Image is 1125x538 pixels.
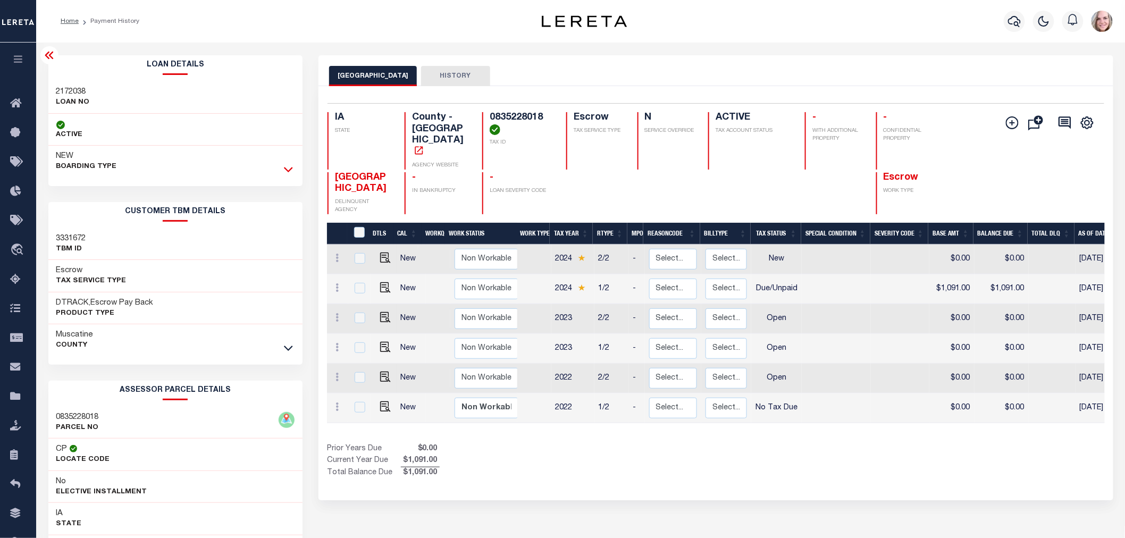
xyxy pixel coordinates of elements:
p: AGENCY WEBSITE [412,162,469,170]
td: - [629,334,645,364]
p: County [56,340,93,351]
td: Due/Unpaid [751,274,802,304]
p: STATE [335,127,392,135]
span: - [884,113,887,122]
td: 2/2 [594,304,629,334]
td: New [397,334,426,364]
th: ReasonCode: activate to sort column ascending [643,223,700,245]
p: ACTIVE [56,130,83,140]
td: [DATE] [1076,334,1124,364]
td: [DATE] [1076,245,1124,274]
p: WITH ADDITIONAL PROPERTY [812,127,863,143]
th: Base Amt: activate to sort column ascending [928,223,973,245]
p: Locate Code [56,455,110,465]
h3: Muscatine [56,330,93,340]
th: &nbsp;&nbsp;&nbsp;&nbsp;&nbsp;&nbsp;&nbsp;&nbsp;&nbsp;&nbsp; [327,223,347,245]
h4: County - [GEOGRAPHIC_DATA] [412,112,469,158]
td: $0.00 [929,364,975,393]
td: $0.00 [929,334,975,364]
td: 1/2 [594,393,629,423]
td: New [397,393,426,423]
td: 2024 [551,245,594,274]
span: $1,091.00 [401,467,440,479]
td: [DATE] [1076,393,1124,423]
td: Current Year Due [327,455,401,467]
span: - [812,113,816,122]
span: Escrow [884,173,919,182]
p: WORK TYPE [884,187,941,195]
td: $0.00 [975,245,1029,274]
th: &nbsp; [347,223,369,245]
td: $0.00 [975,304,1029,334]
th: MPO [627,223,643,245]
td: - [629,274,645,304]
p: TAX ID [490,139,553,147]
p: LOAN SEVERITY CODE [490,187,553,195]
p: SERVICE OVERRIDE [645,127,696,135]
td: Open [751,364,802,393]
h4: IA [335,112,392,124]
th: Work Type [516,223,550,245]
p: TAX ACCOUNT STATUS [716,127,792,135]
img: Star.svg [578,284,585,291]
p: DELINQUENT AGENCY [335,198,392,214]
td: $0.00 [929,304,975,334]
button: HISTORY [421,66,490,86]
i: travel_explore [10,243,27,257]
td: [DATE] [1076,304,1124,334]
td: $0.00 [929,245,975,274]
h4: ACTIVE [716,112,792,124]
td: New [751,245,802,274]
th: BillType: activate to sort column ascending [700,223,751,245]
p: BOARDING TYPE [56,162,117,172]
h3: 3331672 [56,233,86,244]
td: Total Balance Due [327,467,401,479]
td: $0.00 [975,364,1029,393]
img: Star.svg [578,255,585,262]
p: LOAN NO [56,97,90,108]
p: TAX SERVICE TYPE [574,127,625,135]
p: Tax Service Type [56,276,127,287]
td: No Tax Due [751,393,802,423]
h2: CUSTOMER TBM DETAILS [48,202,303,222]
td: New [397,364,426,393]
td: - [629,245,645,274]
th: RType: activate to sort column ascending [593,223,627,245]
td: Prior Years Due [327,443,401,455]
p: Elective Installment [56,487,147,498]
h3: 0835228018 [56,412,99,423]
a: Home [61,18,79,24]
td: 1/2 [594,334,629,364]
h3: IA [56,508,82,519]
h3: No [56,476,66,487]
th: Work Status [445,223,517,245]
p: TBM ID [56,244,86,255]
td: - [629,393,645,423]
td: New [397,274,426,304]
td: 2022 [551,393,594,423]
td: 1/2 [594,274,629,304]
td: $0.00 [975,334,1029,364]
th: Balance Due: activate to sort column ascending [973,223,1028,245]
td: New [397,304,426,334]
li: Payment History [79,16,139,26]
td: - [629,364,645,393]
h3: Escrow [56,265,127,276]
button: [GEOGRAPHIC_DATA] [329,66,417,86]
h2: ASSESSOR PARCEL DETAILS [48,381,303,400]
p: State [56,519,82,529]
th: Tax Year: activate to sort column ascending [550,223,593,245]
h4: 0835228018 [490,112,553,135]
h3: NEW [56,151,117,162]
h3: 2172038 [56,87,90,97]
td: [DATE] [1076,274,1124,304]
td: [DATE] [1076,364,1124,393]
p: CONFIDENTIAL PROPERTY [884,127,941,143]
span: - [490,173,493,182]
h3: CP [56,444,68,455]
span: - [412,173,416,182]
h2: Loan Details [48,55,303,75]
span: [GEOGRAPHIC_DATA] [335,173,387,194]
td: 2023 [551,334,594,364]
th: WorkQ [422,223,445,245]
